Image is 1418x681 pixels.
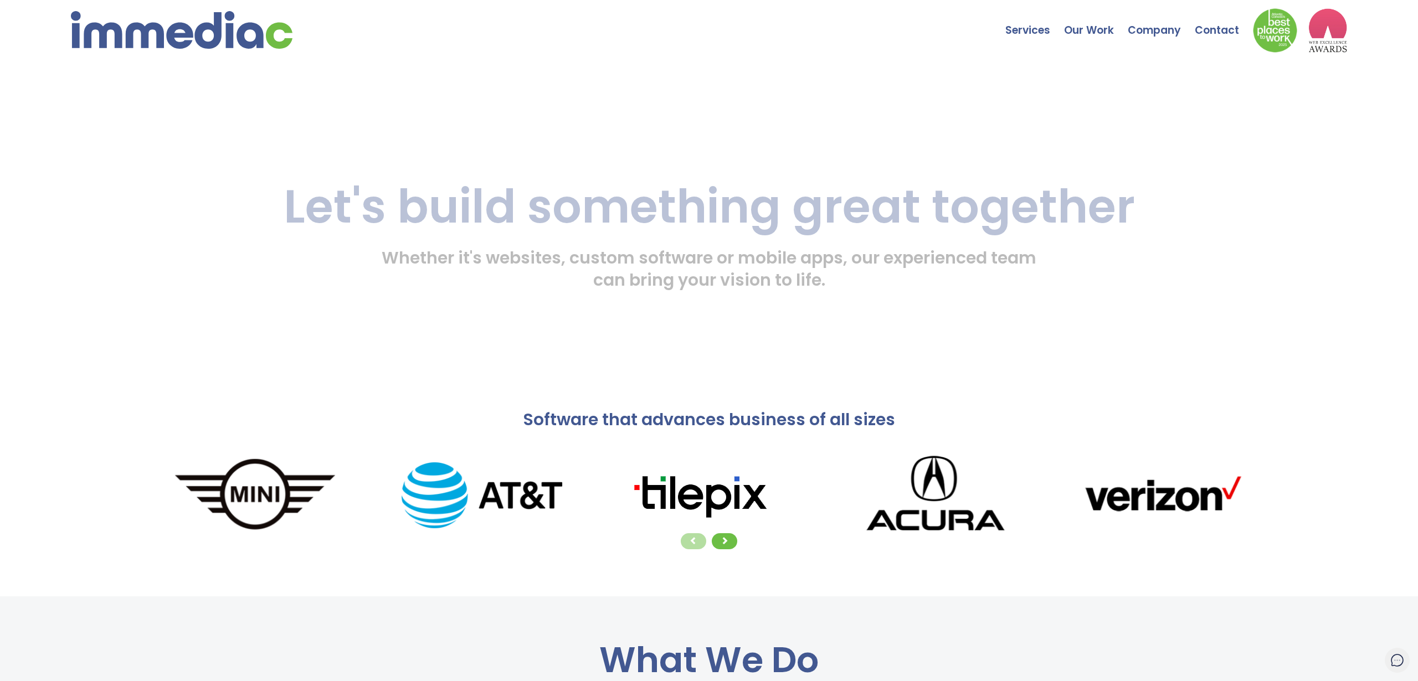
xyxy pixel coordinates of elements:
[142,455,368,535] img: MINI_logo.png
[1308,8,1347,53] img: logo2_wea_nobg.webp
[1005,3,1064,42] a: Services
[822,442,1049,549] img: Acura_logo.png
[523,407,895,431] span: Software that advances business of all sizes
[71,11,292,49] img: immediac
[1128,3,1195,42] a: Company
[284,174,1135,239] span: Let's build something great together
[1064,3,1128,42] a: Our Work
[382,246,1036,292] span: Whether it's websites, custom software or mobile apps, our experienced team can bring your vision...
[595,470,804,520] img: tilepixLogo.png
[1049,467,1276,524] img: verizonLogo.png
[1195,3,1253,42] a: Contact
[368,462,595,528] img: AT%26T_logo.png
[1253,8,1297,53] img: Down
